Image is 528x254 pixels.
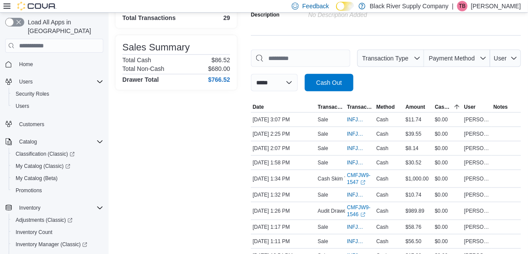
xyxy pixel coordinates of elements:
span: Classification (Classic) [12,149,103,159]
button: Transaction Type [316,102,345,112]
span: [PERSON_NAME] [464,116,490,123]
span: Notes [494,104,508,110]
button: Catalog [16,137,40,147]
span: Security Roles [16,90,49,97]
span: [PERSON_NAME] [464,238,490,245]
div: [DATE] 1:58 PM [251,157,316,168]
div: $0.00 [433,143,462,154]
span: Cash Out [316,78,342,87]
span: Cash [376,207,389,214]
button: Users [9,100,107,112]
span: My Catalog (Beta) [16,175,58,182]
button: Inventory [2,202,107,214]
button: Home [2,58,107,70]
span: User [494,55,507,62]
div: [DATE] 2:07 PM [251,143,316,154]
button: Users [16,77,36,87]
button: Inventory Count [9,226,107,238]
button: User [490,50,521,67]
button: My Catalog (Beta) [9,172,107,184]
button: INFJW9-7320 [347,157,373,168]
a: Classification (Classic) [9,148,107,160]
span: [PERSON_NAME] [464,175,490,182]
span: Users [19,78,33,85]
a: Security Roles [12,89,53,99]
span: My Catalog (Classic) [16,163,70,170]
div: [DATE] 1:32 PM [251,190,316,200]
a: My Catalog (Beta) [12,173,61,184]
button: INFJW9-7312 [347,236,373,247]
button: Notes [492,102,521,112]
span: [PERSON_NAME] [464,159,490,166]
span: Inventory Count [12,227,103,237]
button: User [462,102,492,112]
a: Promotions [12,185,46,196]
h4: Drawer Total [122,76,159,83]
span: Amount [406,104,425,110]
span: INFJW9-7320 [347,159,364,166]
span: Cash [376,191,389,198]
span: [PERSON_NAME] [464,130,490,137]
span: Transaction Type [362,55,409,62]
div: $0.00 [433,114,462,125]
span: $989.89 [406,207,424,214]
span: Transaction # [347,104,373,110]
span: Cash [376,175,389,182]
button: INFJW9-7324 [347,114,373,125]
span: Inventory Count [16,229,53,236]
span: Cash [376,145,389,152]
span: Cash Back [435,104,452,110]
svg: External link [360,212,366,217]
span: Cash [376,238,389,245]
span: Customers [16,118,103,129]
span: Cash [376,159,389,166]
div: [DATE] 1:17 PM [251,222,316,232]
button: INFJW9-7316 [347,190,373,200]
span: INFJW9-7324 [347,116,364,123]
a: CMFJW9-1547External link [347,172,373,186]
div: $0.00 [433,206,462,216]
div: Tony Beirman [457,1,468,11]
p: $86.52 [211,57,230,63]
span: $39.55 [406,130,422,137]
button: Transaction # [345,102,374,112]
div: [DATE] 1:26 PM [251,206,316,216]
h4: $766.52 [208,76,230,83]
span: [PERSON_NAME] [464,191,490,198]
div: [DATE] 2:25 PM [251,129,316,139]
span: Inventory [16,203,103,213]
span: Customers [19,121,44,128]
a: My Catalog (Classic) [9,160,107,172]
span: [PERSON_NAME] [464,207,490,214]
a: Customers [16,119,48,130]
button: Cash Out [305,74,353,91]
div: $0.00 [433,190,462,200]
span: Feedback [302,2,329,10]
span: $56.50 [406,238,422,245]
a: Users [12,101,33,111]
h6: Total Cash [122,57,151,63]
span: Users [12,101,103,111]
button: Date [251,102,316,112]
a: CMFJW9-1546External link [347,204,373,218]
span: My Catalog (Beta) [12,173,103,184]
svg: External link [360,180,366,185]
span: $58.76 [406,224,422,231]
span: Date [253,104,264,110]
p: Audit Drawer [318,207,348,214]
span: Inventory Manager (Classic) [12,239,103,250]
p: Sale [318,224,328,231]
span: Promotions [12,185,103,196]
button: Inventory [16,203,44,213]
span: Cash [376,130,389,137]
span: Load All Apps in [GEOGRAPHIC_DATA] [24,18,103,35]
p: Black River Supply Company [370,1,449,11]
button: Users [2,76,107,88]
div: $0.00 [433,236,462,247]
button: INFJW9-7313 [347,222,373,232]
span: $1,000.00 [406,175,429,182]
div: $0.00 [433,129,462,139]
label: Description [251,11,280,18]
span: [PERSON_NAME] [464,224,490,231]
span: Classification (Classic) [16,150,75,157]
